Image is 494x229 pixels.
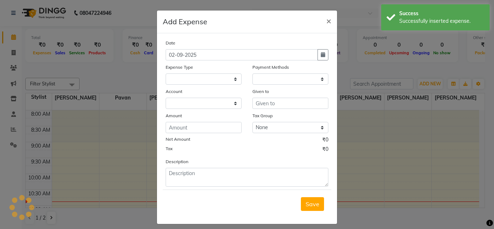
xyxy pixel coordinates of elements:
[399,17,484,25] div: Successfully inserted expense.
[306,200,319,208] span: Save
[252,113,273,119] label: Tax Group
[301,197,324,211] button: Save
[320,10,337,31] button: Close
[326,15,331,26] span: ×
[166,88,182,95] label: Account
[252,88,269,95] label: Given to
[166,145,173,152] label: Tax
[252,98,328,109] input: Given to
[163,16,207,27] h5: Add Expense
[252,64,289,71] label: Payment Methods
[166,64,193,71] label: Expense Type
[399,10,484,17] div: Success
[166,113,182,119] label: Amount
[166,158,188,165] label: Description
[322,136,328,145] span: ₹0
[166,122,242,133] input: Amount
[166,136,190,143] label: Net Amount
[322,145,328,155] span: ₹0
[166,40,175,46] label: Date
